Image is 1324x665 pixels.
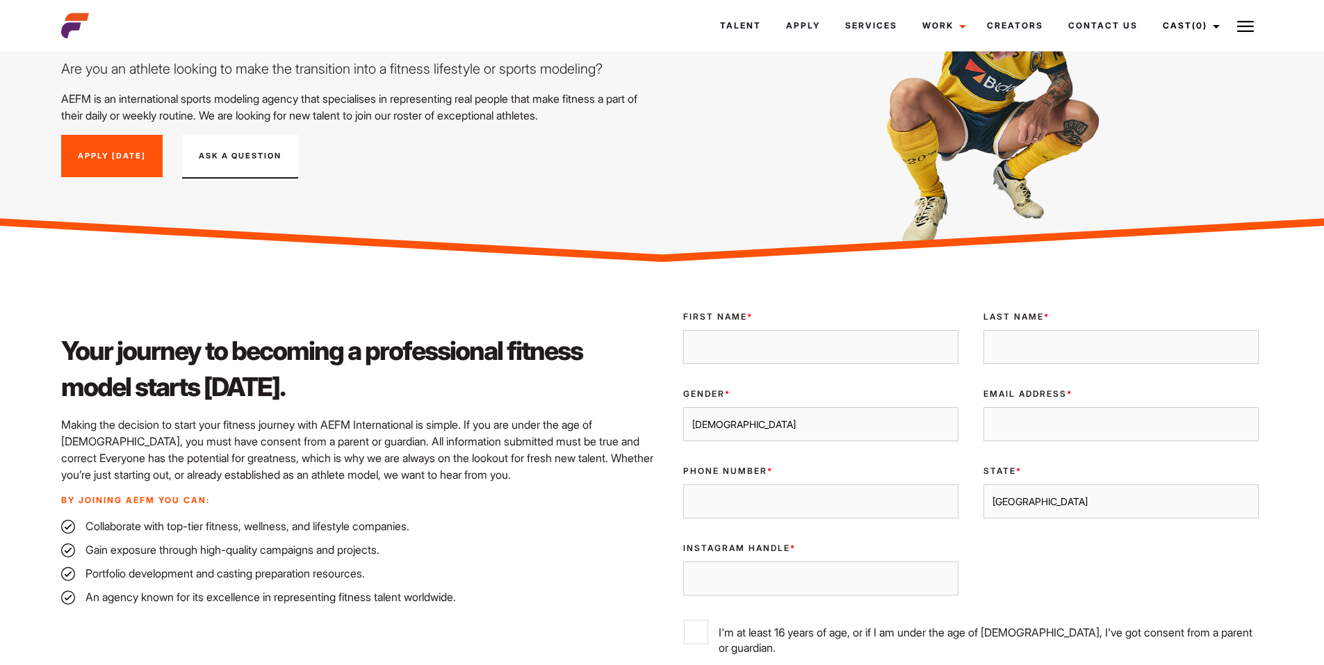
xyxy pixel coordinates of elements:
[61,565,653,582] li: Portfolio development and casting preparation resources.
[910,7,974,44] a: Work
[983,388,1259,400] label: Email Address
[683,388,958,400] label: Gender
[1237,18,1254,35] img: Burger icon
[683,542,958,555] label: Instagram Handle
[683,311,958,323] label: First Name
[983,465,1259,477] label: State
[61,135,163,178] a: Apply [DATE]
[61,90,653,124] p: AEFM is an international sports modeling agency that specialises in representing real people that...
[1192,20,1207,31] span: (0)
[983,311,1259,323] label: Last Name
[61,333,653,405] h2: Your journey to becoming a professional fitness model starts [DATE].
[833,7,910,44] a: Services
[1150,7,1228,44] a: Cast(0)
[1056,7,1150,44] a: Contact Us
[182,135,298,179] button: Ask A Question
[684,620,1258,655] label: I'm at least 16 years of age, or if I am under the age of [DEMOGRAPHIC_DATA], I've got consent fr...
[683,465,958,477] label: Phone Number
[61,494,653,507] p: By joining AEFM you can:
[61,416,653,483] p: Making the decision to start your fitness journey with AEFM International is simple. If you are u...
[61,518,653,534] li: Collaborate with top-tier fitness, wellness, and lifestyle companies.
[708,7,774,44] a: Talent
[974,7,1056,44] a: Creators
[61,58,653,79] p: Are you an athlete looking to make the transition into a fitness lifestyle or sports modeling?
[61,541,653,558] li: Gain exposure through high-quality campaigns and projects.
[61,12,89,40] img: cropped-aefm-brand-fav-22-square.png
[774,7,833,44] a: Apply
[684,620,708,644] input: I'm at least 16 years of age, or if I am under the age of [DEMOGRAPHIC_DATA], I've got consent fr...
[61,589,653,605] li: An agency known for its excellence in representing fitness talent worldwide.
